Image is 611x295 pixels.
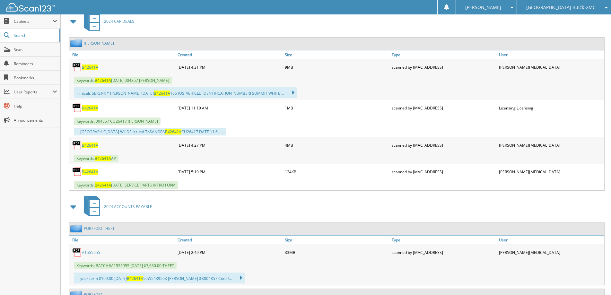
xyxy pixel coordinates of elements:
div: ... [GEOGRAPHIC_DATA] WILDE Issued ToSANORA CU26417 DATE 11.6 - ... [74,128,226,135]
a: B42641A [82,169,98,175]
span: Keywords: BATCH#A1555955 [DATE] $7,630.00 THEFT [74,262,177,269]
span: Announcements [14,117,57,123]
span: Search [14,33,56,38]
div: [PERSON_NAME][MEDICAL_DATA] [497,246,604,259]
span: Keywords: [DATE] SERVICE PARTS INTRO FORM [74,181,178,189]
div: [DATE] 2:49 PM [176,246,283,259]
div: scanned by [MAC_ADDRESS] [390,246,497,259]
div: [PERSON_NAME][MEDICAL_DATA] [497,165,604,178]
span: 2024 CAR DEALS [104,19,134,24]
a: PORTFOIO THEFT [84,226,115,231]
div: 124KB [283,165,390,178]
span: Keywords: AP [74,155,118,162]
div: Licensing Licensing [497,101,604,114]
iframe: Chat Widget [579,264,611,295]
div: ... year term $109.00 [DATE] 50W5439563 [PERSON_NAME] $B004857 Code/... [74,273,245,283]
img: PDF.png [72,247,82,257]
span: B42641A [95,156,111,161]
img: PDF.png [72,62,82,72]
span: Scan [14,47,57,52]
a: User [497,236,604,244]
a: A1555955 [82,250,100,255]
span: B42641A [95,182,111,188]
a: B42641A [82,65,98,70]
div: [PERSON_NAME][MEDICAL_DATA] [497,61,604,74]
a: Size [283,236,390,244]
div: scanned by [MAC_ADDRESS] [390,165,497,178]
span: 2024 ACCOUNTS PAYABLE [104,204,152,209]
span: User Reports [14,89,53,95]
div: ...micals SERENITY [PERSON_NAME] [DATE] 166 [US_VEHICLE_IDENTIFICATION_NUMBER] SUMMIT WHITE ... [74,87,297,98]
div: scanned by [MAC_ADDRESS] [390,101,497,114]
div: 4MB [283,139,390,152]
div: [DATE] 4:27 PM [176,139,283,152]
a: User [497,50,604,59]
span: B42641A [127,276,143,281]
img: folder2.png [70,39,84,47]
div: 33MB [283,246,390,259]
div: [DATE] 5:19 PM [176,165,283,178]
span: Keywords: [DATE] 004857 [PERSON_NAME] [74,77,172,84]
span: Reminders [14,61,57,66]
span: Bookmarks [14,75,57,81]
span: Cabinets [14,19,53,24]
div: [PERSON_NAME][MEDICAL_DATA] [497,139,604,152]
a: Created [176,50,283,59]
img: PDF.png [72,140,82,150]
span: B42641A [165,129,181,134]
a: File [69,50,176,59]
a: B42641A [82,143,98,148]
img: scan123-logo-white.svg [6,3,55,12]
a: 2024 ACCOUNTS PAYABLE [80,194,152,219]
a: File [69,236,176,244]
span: [GEOGRAPHIC_DATA] Buick GMC [526,5,596,9]
a: B42641A [82,105,98,111]
a: Size [283,50,390,59]
div: scanned by [MAC_ADDRESS] [390,61,497,74]
span: [PERSON_NAME] [465,5,501,9]
img: PDF.png [72,103,82,113]
img: PDF.png [72,167,82,177]
a: Created [176,236,283,244]
span: B42641A [154,91,170,96]
div: [DATE] 11:10 AM [176,101,283,114]
div: 9MB [283,61,390,74]
a: 2024 CAR DEALS [80,9,134,34]
span: B42641A [95,78,111,83]
a: Type [390,236,497,244]
div: [DATE] 4:31 PM [176,61,283,74]
img: folder2.png [70,224,84,232]
a: [PERSON_NAME] [84,40,114,46]
div: scanned by [MAC_ADDRESS] [390,139,497,152]
span: Keywords: 004857 CU26417 [PERSON_NAME] [74,117,161,125]
span: Help [14,103,57,109]
div: 1MB [283,101,390,114]
a: Type [390,50,497,59]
